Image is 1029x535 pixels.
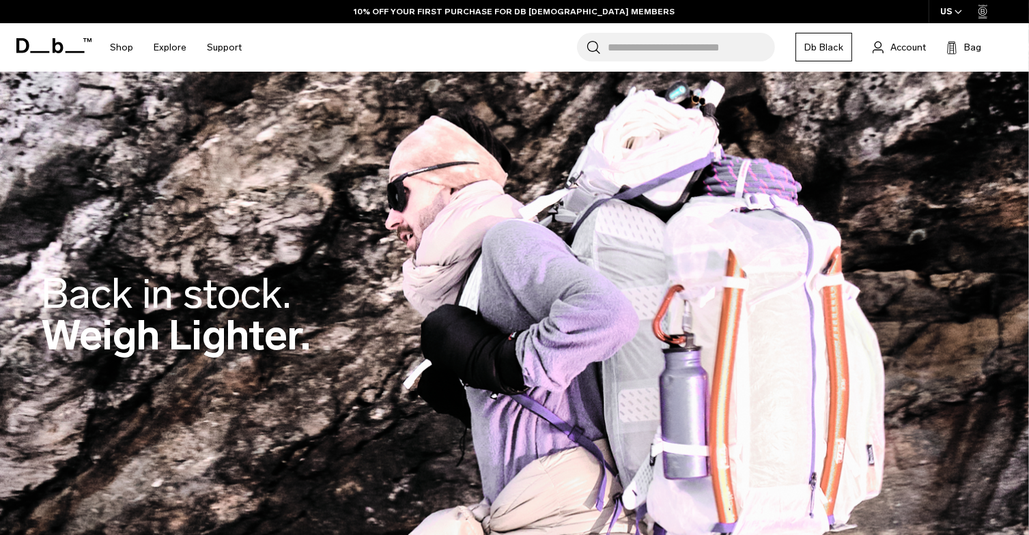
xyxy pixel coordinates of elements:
a: 10% OFF YOUR FIRST PURCHASE FOR DB [DEMOGRAPHIC_DATA] MEMBERS [354,5,675,18]
span: Back in stock. [41,269,291,319]
a: Shop [110,23,133,72]
a: Db Black [795,33,852,61]
a: Support [207,23,242,72]
h2: Weigh Lighter. [41,273,311,356]
nav: Main Navigation [100,23,252,72]
span: Account [890,40,926,55]
a: Account [873,39,926,55]
a: Explore [154,23,186,72]
span: Bag [964,40,981,55]
button: Bag [946,39,981,55]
